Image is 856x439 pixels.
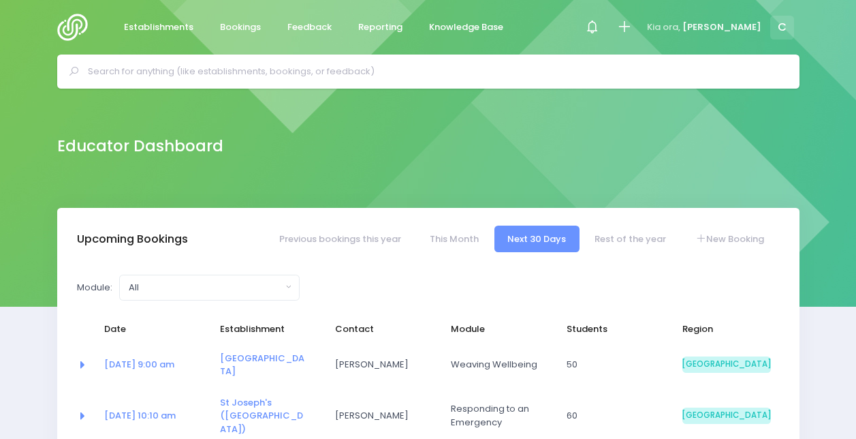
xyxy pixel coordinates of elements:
span: C [770,16,794,40]
a: This Month [416,226,492,252]
span: Bookings [220,20,261,34]
button: All [119,275,300,301]
h3: Upcoming Bookings [77,232,188,246]
span: Reporting [358,20,402,34]
a: Reporting [347,14,414,41]
a: Bookings [209,14,272,41]
span: [PERSON_NAME] [682,20,761,34]
span: Feedback [287,20,332,34]
span: Establishments [124,20,193,34]
label: Module: [77,281,112,294]
img: Logo [57,14,96,41]
a: New Booking [682,226,777,252]
a: Knowledge Base [418,14,515,41]
span: Knowledge Base [429,20,503,34]
a: Previous bookings this year [266,226,414,252]
input: Search for anything (like establishments, bookings, or feedback) [88,61,780,82]
h2: Educator Dashboard [57,137,223,155]
a: Rest of the year [582,226,680,252]
a: Next 30 Days [494,226,580,252]
a: Establishments [113,14,205,41]
span: Kia ora, [647,20,680,34]
a: Feedback [276,14,343,41]
div: All [129,281,282,294]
